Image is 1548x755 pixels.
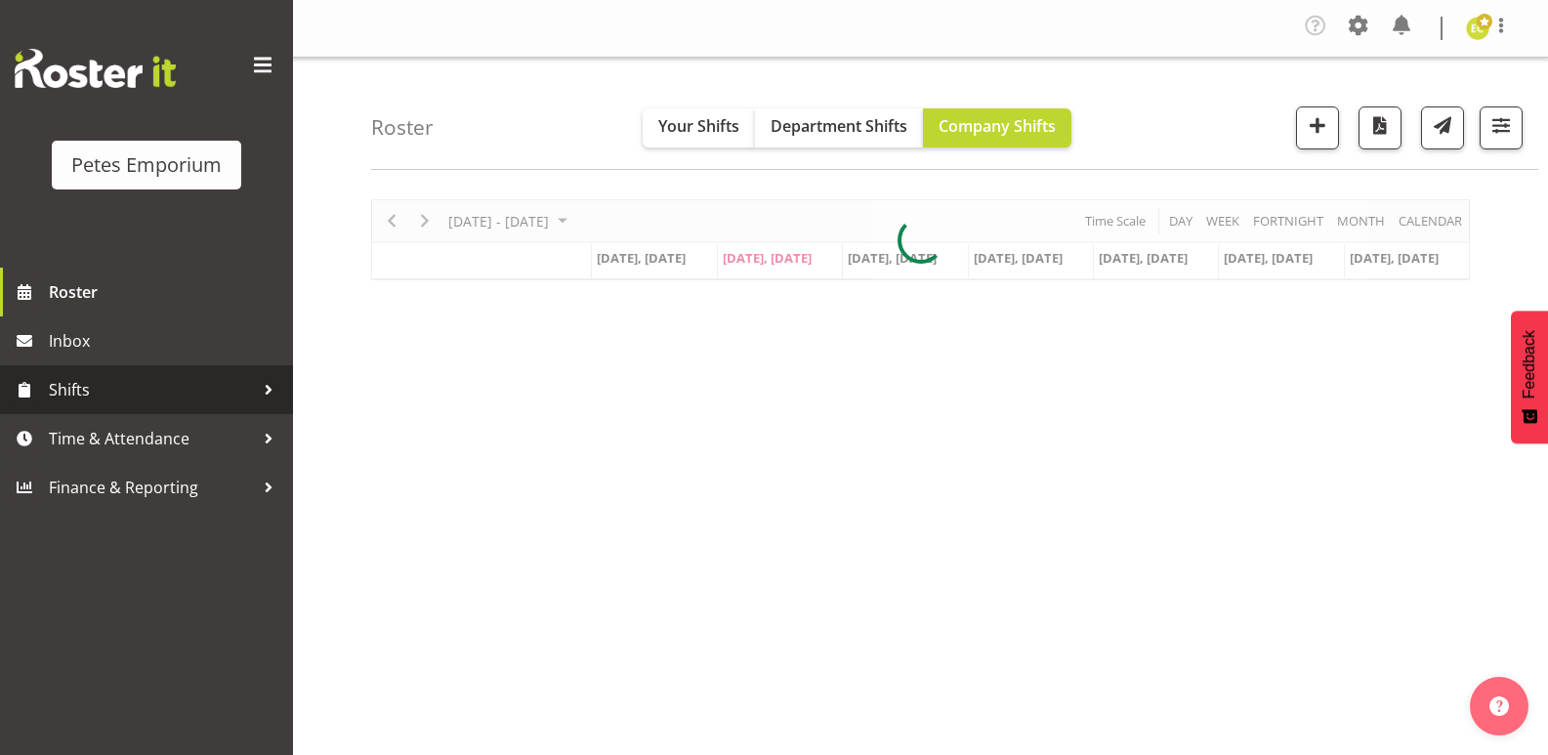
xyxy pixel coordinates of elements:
[643,108,755,147] button: Your Shifts
[49,375,254,404] span: Shifts
[1521,330,1538,398] span: Feedback
[771,115,907,137] span: Department Shifts
[71,150,222,180] div: Petes Emporium
[49,424,254,453] span: Time & Attendance
[371,116,434,139] h4: Roster
[939,115,1056,137] span: Company Shifts
[755,108,923,147] button: Department Shifts
[1296,106,1339,149] button: Add a new shift
[49,277,283,307] span: Roster
[1421,106,1464,149] button: Send a list of all shifts for the selected filtered period to all rostered employees.
[1359,106,1402,149] button: Download a PDF of the roster according to the set date range.
[1466,17,1489,40] img: emma-croft7499.jpg
[49,326,283,356] span: Inbox
[15,49,176,88] img: Rosterit website logo
[49,473,254,502] span: Finance & Reporting
[1511,311,1548,443] button: Feedback - Show survey
[658,115,739,137] span: Your Shifts
[1489,696,1509,716] img: help-xxl-2.png
[1480,106,1523,149] button: Filter Shifts
[923,108,1071,147] button: Company Shifts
